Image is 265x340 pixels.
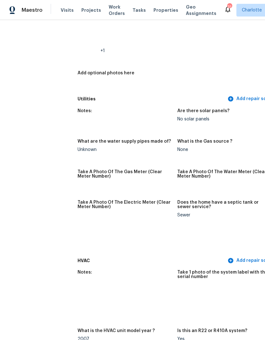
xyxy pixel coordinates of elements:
[78,96,226,102] h5: Utilities
[109,4,125,17] span: Work Orders
[177,109,229,113] h5: Are there solar panels?
[132,8,146,12] span: Tasks
[78,200,172,209] h5: Take A Photo Of The Electric Meter (Clear Meter Number)
[186,4,216,17] span: Geo Assignments
[78,329,155,333] h5: What is the HVAC unit model year ?
[177,329,247,333] h5: Is this an R22 or R410A system?
[22,7,43,13] span: Maestro
[78,170,172,179] h5: Take A Photo Of The Gas Meter (Clear Meter Number)
[81,7,101,13] span: Projects
[100,49,105,53] span: +1
[177,139,232,144] h5: What is the Gas source ?
[78,257,226,264] h5: HVAC
[227,4,232,10] div: 31
[78,270,92,275] h5: Notes:
[242,7,262,13] span: Charlotte
[78,71,134,75] h5: Add optional photos here
[61,7,74,13] span: Visits
[78,109,92,113] h5: Notes:
[78,147,172,152] div: Unknown
[153,7,178,13] span: Properties
[78,139,171,144] h5: What are the water supply pipes made of?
